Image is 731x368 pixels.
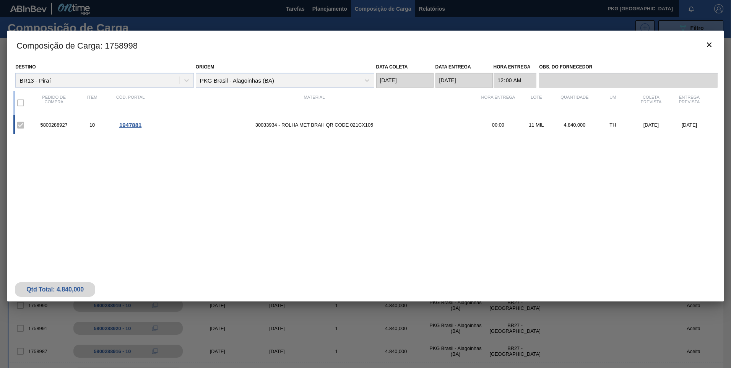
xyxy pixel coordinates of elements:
div: 00:00 [479,122,517,128]
div: Material [149,95,479,111]
div: Pedido de compra [35,95,73,111]
div: 10 [73,122,111,128]
div: 11 MIL [517,122,556,128]
div: Cód. Portal [111,95,149,111]
input: dd/mm/yyyy [435,73,493,88]
div: [DATE] [632,122,670,128]
label: Obs. do Fornecedor [539,62,718,73]
div: 5800288927 [35,122,73,128]
div: Qtd Total: 4.840,000 [21,286,89,293]
div: Entrega Prevista [670,95,708,111]
span: 1947881 [119,122,141,128]
label: Data entrega [435,64,471,70]
div: Item [73,95,111,111]
div: 4.840,000 [556,122,594,128]
div: UM [594,95,632,111]
label: Hora Entrega [494,62,537,73]
div: Lote [517,95,556,111]
div: TH [594,122,632,128]
div: [DATE] [670,122,708,128]
label: Origem [196,64,214,70]
h3: Composição de Carga : 1758998 [7,31,724,60]
input: dd/mm/yyyy [376,73,434,88]
div: Ir para o Pedido [111,122,149,128]
span: 30033934 - ROLHA MET BRAH QR CODE 021CX105 [149,122,479,128]
div: Quantidade [556,95,594,111]
label: Destino [15,64,36,70]
div: Hora Entrega [479,95,517,111]
div: Coleta Prevista [632,95,670,111]
label: Data coleta [376,64,408,70]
